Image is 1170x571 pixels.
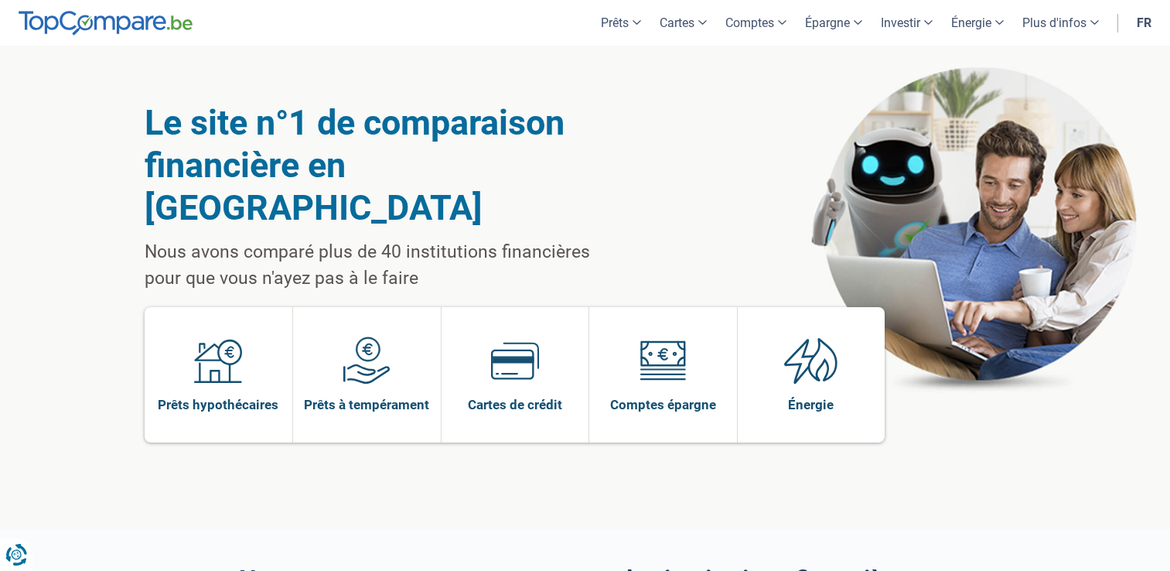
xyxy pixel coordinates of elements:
[343,337,391,385] img: Prêts à tempérament
[738,307,885,443] a: Énergie Énergie
[788,396,834,413] span: Énergie
[304,396,429,413] span: Prêts à tempérament
[491,337,539,385] img: Cartes de crédit
[145,239,629,292] p: Nous avons comparé plus de 40 institutions financières pour que vous n'ayez pas à le faire
[610,396,716,413] span: Comptes épargne
[784,337,838,385] img: Énergie
[145,101,629,229] h1: Le site n°1 de comparaison financière en [GEOGRAPHIC_DATA]
[194,337,242,385] img: Prêts hypothécaires
[158,396,278,413] span: Prêts hypothécaires
[442,307,589,443] a: Cartes de crédit Cartes de crédit
[468,396,562,413] span: Cartes de crédit
[293,307,441,443] a: Prêts à tempérament Prêts à tempérament
[589,307,737,443] a: Comptes épargne Comptes épargne
[145,307,293,443] a: Prêts hypothécaires Prêts hypothécaires
[19,11,193,36] img: TopCompare
[639,337,687,385] img: Comptes épargne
